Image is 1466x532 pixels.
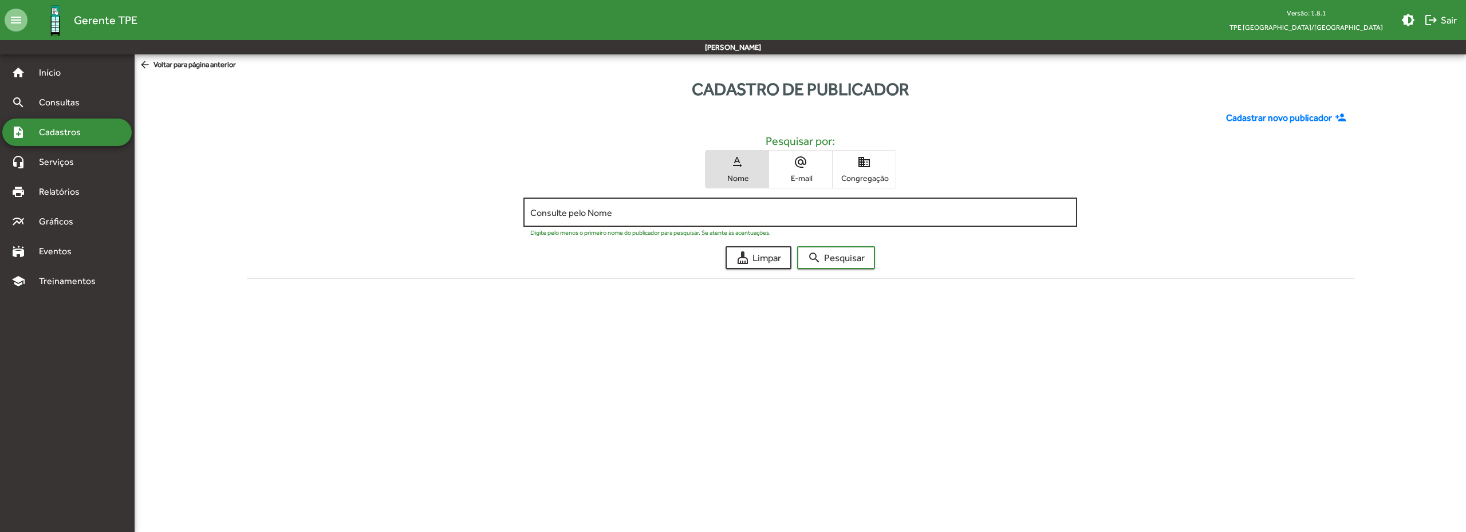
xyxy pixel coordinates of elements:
mat-icon: note_add [11,125,25,139]
mat-icon: text_rotation_none [730,155,744,169]
mat-icon: menu [5,9,27,31]
span: Congregação [836,173,893,183]
span: TPE [GEOGRAPHIC_DATA]/[GEOGRAPHIC_DATA] [1220,20,1392,34]
span: Gráficos [32,215,89,228]
mat-hint: Digite pelo menos o primeiro nome do publicador para pesquisar. Se atente às acentuações. [530,229,771,236]
mat-icon: multiline_chart [11,215,25,228]
h5: Pesquisar por: [256,134,1345,148]
mat-icon: alternate_email [794,155,807,169]
img: Logo [37,2,74,39]
button: Congregação [833,151,896,188]
span: Nome [708,173,766,183]
mat-icon: logout [1424,13,1438,27]
mat-icon: search [11,96,25,109]
span: Treinamentos [32,274,109,288]
button: Nome [706,151,769,188]
span: Relatórios [32,185,94,199]
span: Pesquisar [807,247,865,268]
button: E-mail [769,151,832,188]
div: Versão: 1.8.1 [1220,6,1392,20]
mat-icon: headset_mic [11,155,25,169]
span: Sair [1424,10,1457,30]
a: Gerente TPE [27,2,137,39]
mat-icon: arrow_back [139,59,153,72]
mat-icon: home [11,66,25,80]
span: Limpar [736,247,781,268]
span: Eventos [32,245,87,258]
button: Limpar [726,246,791,269]
mat-icon: print [11,185,25,199]
button: Pesquisar [797,246,875,269]
span: Início [32,66,77,80]
span: E-mail [772,173,829,183]
span: Cadastros [32,125,96,139]
mat-icon: stadium [11,245,25,258]
mat-icon: cleaning_services [736,251,750,265]
span: Serviços [32,155,89,169]
button: Sair [1420,10,1461,30]
mat-icon: brightness_medium [1401,13,1415,27]
span: Gerente TPE [74,11,137,29]
mat-icon: search [807,251,821,265]
mat-icon: school [11,274,25,288]
mat-icon: domain [857,155,871,169]
span: Consultas [32,96,94,109]
span: Voltar para página anterior [139,59,236,72]
div: Cadastro de publicador [135,76,1466,102]
mat-icon: person_add [1335,112,1349,124]
span: Cadastrar novo publicador [1226,111,1332,125]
